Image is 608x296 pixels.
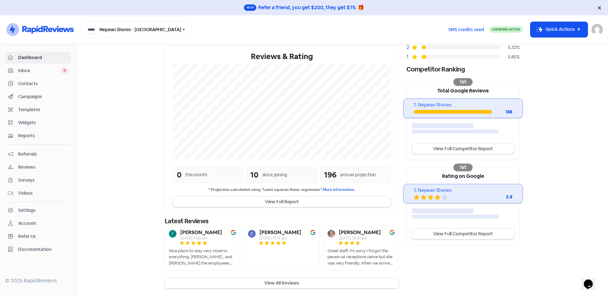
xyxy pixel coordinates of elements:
[169,230,176,238] img: Avatar
[328,230,335,238] img: Avatar
[339,236,381,240] div: [DATE] 12:01 pm
[340,172,376,178] div: annual projection
[185,172,207,178] div: this month
[328,248,395,266] div: Great staff. I'm sorry I forgot the person at receptions name but she was very friendly. When we ...
[244,4,256,11] span: New
[591,24,603,35] img: User
[5,161,71,173] a: Reviews
[259,236,301,240] div: [DATE] 11:17 am
[406,44,411,51] div: 2
[448,26,484,33] span: SMS credits used
[177,169,182,181] div: 0
[339,230,381,235] b: [PERSON_NAME]
[81,21,192,38] button: Nepean Shores - [GEOGRAPHIC_DATA]
[487,194,512,200] div: 3.9
[231,230,236,235] img: Image
[259,230,301,235] b: [PERSON_NAME]
[5,277,71,285] div: © 2025 RapidReviews
[5,244,71,255] a: Documentation
[5,231,71,242] a: Refer Us
[262,172,287,178] div: since joining
[18,177,68,184] span: Surveys
[406,64,520,74] div: Competitor Ranking
[5,130,71,142] a: Reports
[5,91,71,103] a: Campaigns
[18,233,68,240] span: Refer Us
[18,164,68,171] span: Reviews
[5,117,71,129] a: Widgets
[390,230,395,235] img: Image
[18,67,61,74] span: Inbox
[173,187,391,193] small: * Projection calculated using "Least squares linear regression".
[180,230,222,235] b: [PERSON_NAME]
[18,190,68,197] span: Videos
[248,230,256,238] img: Avatar
[61,67,68,74] span: 0
[581,271,602,290] iframe: chat widget
[5,187,71,199] a: Videos
[530,22,588,37] button: Quick Actions
[173,51,391,62] div: Reviews & Rating
[250,169,259,181] div: 10
[310,230,315,235] img: Image
[18,151,68,158] span: Referrals
[5,218,71,229] a: Account
[5,65,71,77] a: Inbox 0
[453,164,473,171] div: 1st
[501,44,520,51] div: 5.32%
[323,187,355,192] a: More information.
[169,248,236,266] div: Nice place to stay very close to everything. [PERSON_NAME] , and [PERSON_NAME] the employees were...
[5,174,71,186] a: Surveys
[414,101,512,109] div: 1. Nepean Shores
[5,104,71,116] a: Templates
[5,148,71,160] a: Referrals
[18,132,68,139] span: Reports
[407,167,519,184] div: Rating on Google
[258,4,364,11] div: Refer a friend, you get $200, they get $75. 🎁
[443,26,489,32] a: SMS credits used
[165,216,399,226] div: Latest Reviews
[18,80,68,87] span: Contacts
[5,78,71,90] a: Contacts
[165,278,399,288] button: View All Reviews
[18,246,68,253] span: Documentation
[18,207,36,214] div: Settings
[173,197,391,207] button: View Full Report
[412,229,514,239] a: View Full Competitor Report
[492,109,512,115] div: 188
[18,106,68,113] span: Templates
[18,54,68,61] span: Dashboard
[5,205,71,216] a: Settings
[494,27,520,31] span: Sending Active
[489,26,523,33] a: Sending Active
[406,53,411,61] div: 1
[412,144,514,154] a: View Full Competitor Report
[180,236,222,240] div: [DATE] 4:00 pm
[324,169,336,181] div: 196
[501,54,520,60] div: 5.85%
[18,119,68,126] span: Widgets
[453,78,473,86] div: 1st
[5,52,71,64] a: Dashboard
[18,93,68,100] span: Campaigns
[407,82,519,98] div: Total Google Reviews
[18,220,36,227] div: Account
[414,187,512,194] div: 1. Nepean Shores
